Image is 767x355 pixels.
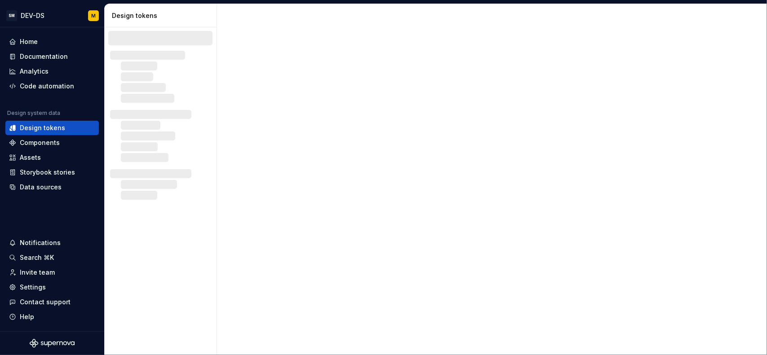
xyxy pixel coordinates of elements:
a: Documentation [5,49,99,64]
div: Analytics [20,67,49,76]
a: Components [5,136,99,150]
div: Notifications [20,238,61,247]
div: Design system data [7,110,60,117]
svg: Supernova Logo [30,339,75,348]
div: M [91,12,96,19]
div: Design tokens [20,123,65,132]
button: Notifications [5,236,99,250]
div: Documentation [20,52,68,61]
a: Design tokens [5,121,99,135]
a: Storybook stories [5,165,99,180]
div: Help [20,312,34,321]
div: Invite team [20,268,55,277]
a: Data sources [5,180,99,194]
div: Components [20,138,60,147]
div: Data sources [20,183,62,192]
a: Invite team [5,265,99,280]
button: Contact support [5,295,99,309]
div: DEV-DS [21,11,44,20]
div: Assets [20,153,41,162]
a: Home [5,35,99,49]
a: Settings [5,280,99,294]
a: Assets [5,150,99,165]
button: SMDEV-DSM [2,6,102,25]
a: Analytics [5,64,99,79]
div: SM [6,10,17,21]
div: Settings [20,283,46,292]
a: Code automation [5,79,99,93]
button: Search ⌘K [5,250,99,265]
div: Storybook stories [20,168,75,177]
div: Home [20,37,38,46]
div: Design tokens [112,11,213,20]
div: Code automation [20,82,74,91]
div: Search ⌘K [20,253,54,262]
div: Contact support [20,298,71,307]
button: Help [5,310,99,324]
